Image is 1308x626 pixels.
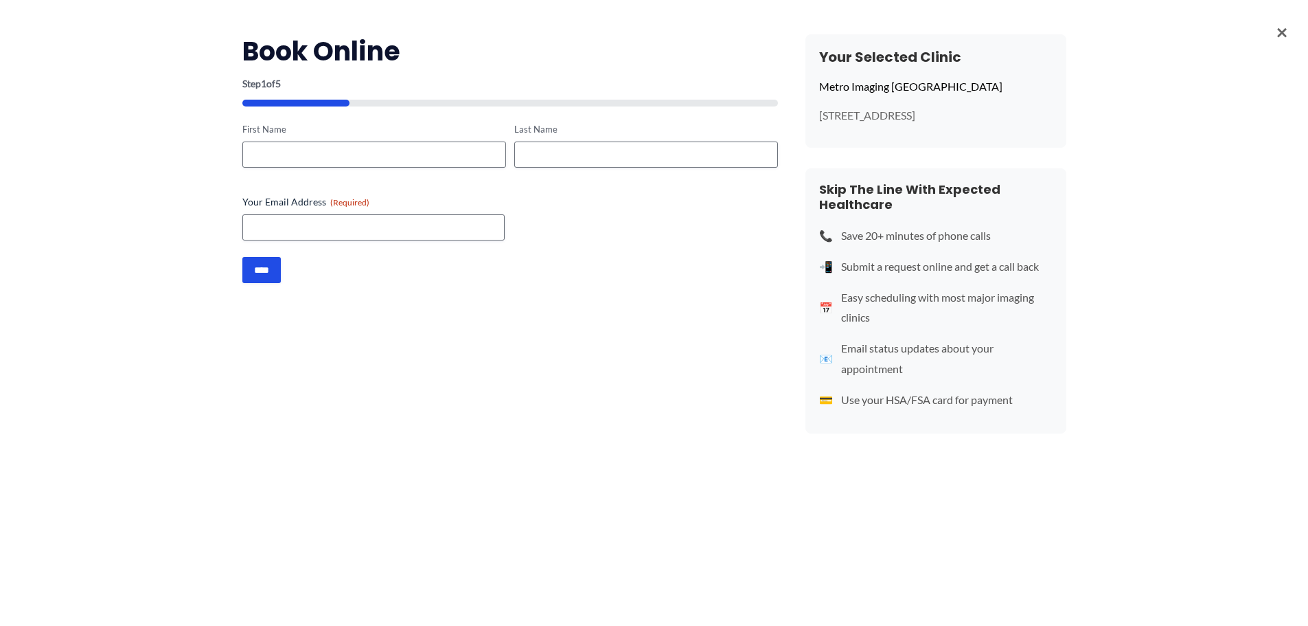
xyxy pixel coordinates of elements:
[242,79,778,89] p: Step of
[330,197,369,208] span: (Required)
[819,390,1053,410] li: Use your HSA/FSA card for payment
[261,78,266,89] span: 1
[514,123,778,136] label: Last Name
[819,76,1053,97] p: Metro Imaging [GEOGRAPHIC_DATA]
[819,348,833,369] span: 📧
[819,298,833,318] span: 📅
[242,123,506,136] label: First Name
[819,225,1053,246] li: Save 20+ minutes of phone calls
[819,182,1053,212] h4: Skip The Line With Expected Healthcare
[819,287,1053,328] li: Easy scheduling with most major imaging clinics
[242,195,778,209] label: Your Email Address
[1276,14,1287,49] span: ×
[275,78,281,89] span: 5
[242,34,778,68] h2: Book Online
[819,390,833,410] span: 💳
[819,256,1053,277] li: Submit a request online and get a call back
[819,48,1053,66] h3: Your Selected Clinic
[819,108,1053,123] p: [STREET_ADDRESS]
[819,256,833,277] span: 📲
[819,225,833,246] span: 📞
[819,338,1053,379] li: Email status updates about your appointment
